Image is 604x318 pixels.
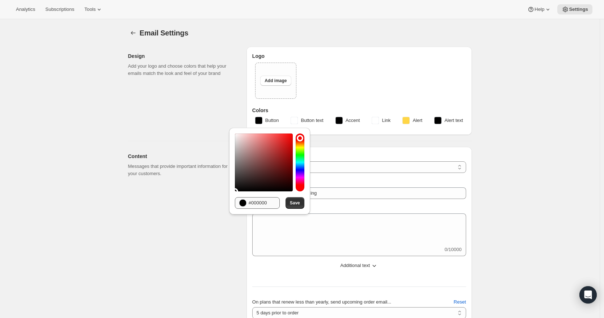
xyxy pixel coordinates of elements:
span: Add image [265,78,287,84]
span: Accent [346,117,360,124]
button: Subscriptions [41,4,79,14]
button: Save [286,197,304,209]
h3: Colors [252,107,466,114]
span: Help [535,7,544,12]
button: Button [251,115,283,126]
h3: Logo [252,52,466,60]
span: Alert [413,117,422,124]
span: Save [290,200,300,206]
button: Button text [286,115,328,126]
span: Analytics [16,7,35,12]
span: Email Settings [140,29,189,37]
span: Button text [301,117,323,124]
p: Add your logo and choose colors that help your emails match the look and feel of your brand [128,63,235,77]
span: Link [382,117,390,124]
h2: Design [128,52,235,60]
button: Settings [557,4,592,14]
button: Link [367,115,395,126]
button: Add image [260,76,291,86]
span: On plans that renew less than yearly, send upcoming order email... [252,299,391,305]
button: Alert [398,115,427,126]
p: Messages that provide important information for your customers. [128,163,235,177]
button: Alert text [430,115,467,126]
span: Subscriptions [45,7,74,12]
button: Accent [331,115,364,126]
div: Open Intercom Messenger [579,286,597,304]
h2: Content [128,153,235,160]
span: Alert text [444,117,463,124]
span: Additional text [340,262,370,269]
button: Help [523,4,556,14]
button: Analytics [12,4,39,14]
span: Tools [84,7,96,12]
button: Reset [449,296,470,308]
span: Button [265,117,279,124]
span: Reset [454,298,466,306]
button: Additional text [248,260,470,271]
span: Settings [569,7,588,12]
button: Settings [128,28,138,38]
button: Tools [80,4,107,14]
